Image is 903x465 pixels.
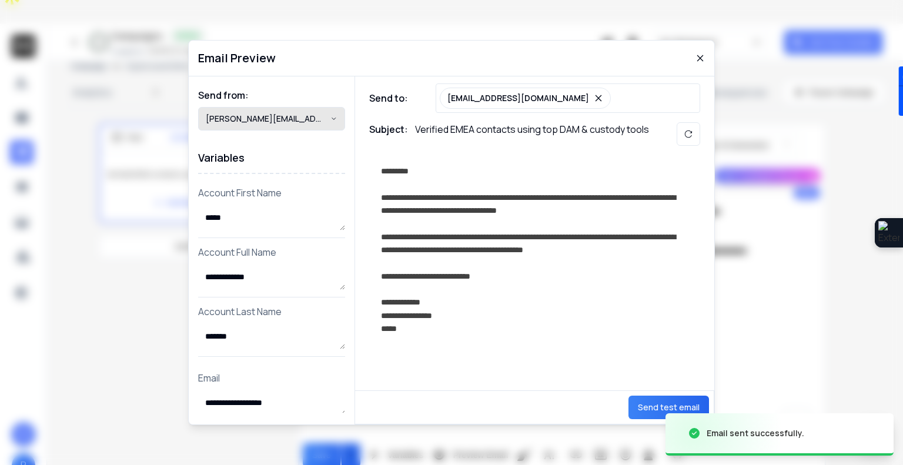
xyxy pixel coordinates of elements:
h1: Send to: [369,91,416,105]
h1: Send from: [198,88,345,102]
h1: Email Preview [198,50,276,66]
p: [EMAIL_ADDRESS][DOMAIN_NAME] [447,92,589,104]
p: Account Full Name [198,245,345,259]
p: Account Last Name [198,305,345,319]
p: Email [198,371,345,385]
img: Extension Icon [878,221,899,245]
button: Send test email [628,396,709,419]
p: [PERSON_NAME][EMAIL_ADDRESS][DOMAIN_NAME] [206,113,330,125]
h1: Variables [198,142,345,174]
h1: Subject: [369,122,408,146]
div: Email sent successfully. [707,427,804,439]
p: Verified EMEA contacts using top DAM & custody tools [415,122,649,146]
p: Account First Name [198,186,345,200]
